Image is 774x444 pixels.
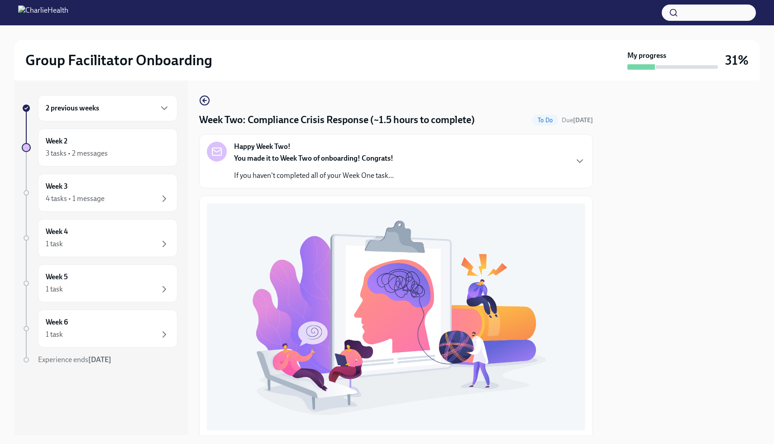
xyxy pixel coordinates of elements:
[46,194,105,204] div: 4 tasks • 1 message
[46,148,108,158] div: 3 tasks • 2 messages
[234,142,291,152] strong: Happy Week Two!
[46,103,99,113] h6: 2 previous weeks
[627,51,666,61] strong: My progress
[88,355,111,364] strong: [DATE]
[46,329,63,339] div: 1 task
[46,272,68,282] h6: Week 5
[22,264,177,302] a: Week 51 task
[234,154,393,162] strong: You made it to Week Two of onboarding! Congrats!
[46,227,68,237] h6: Week 4
[38,95,177,121] div: 2 previous weeks
[532,117,558,124] span: To Do
[573,116,593,124] strong: [DATE]
[22,174,177,212] a: Week 34 tasks • 1 message
[25,51,212,69] h2: Group Facilitator Onboarding
[22,129,177,167] a: Week 23 tasks • 2 messages
[38,355,111,364] span: Experience ends
[199,113,475,127] h4: Week Two: Compliance Crisis Response (~1.5 hours to complete)
[725,52,749,68] h3: 31%
[234,171,394,181] p: If you haven't completed all of your Week One task...
[18,5,68,20] img: CharlieHealth
[562,116,593,124] span: September 8th, 2025 09:00
[46,181,68,191] h6: Week 3
[46,136,67,146] h6: Week 2
[46,239,63,249] div: 1 task
[562,116,593,124] span: Due
[22,310,177,348] a: Week 61 task
[46,317,68,327] h6: Week 6
[22,219,177,257] a: Week 41 task
[46,284,63,294] div: 1 task
[207,203,585,430] button: Zoom image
